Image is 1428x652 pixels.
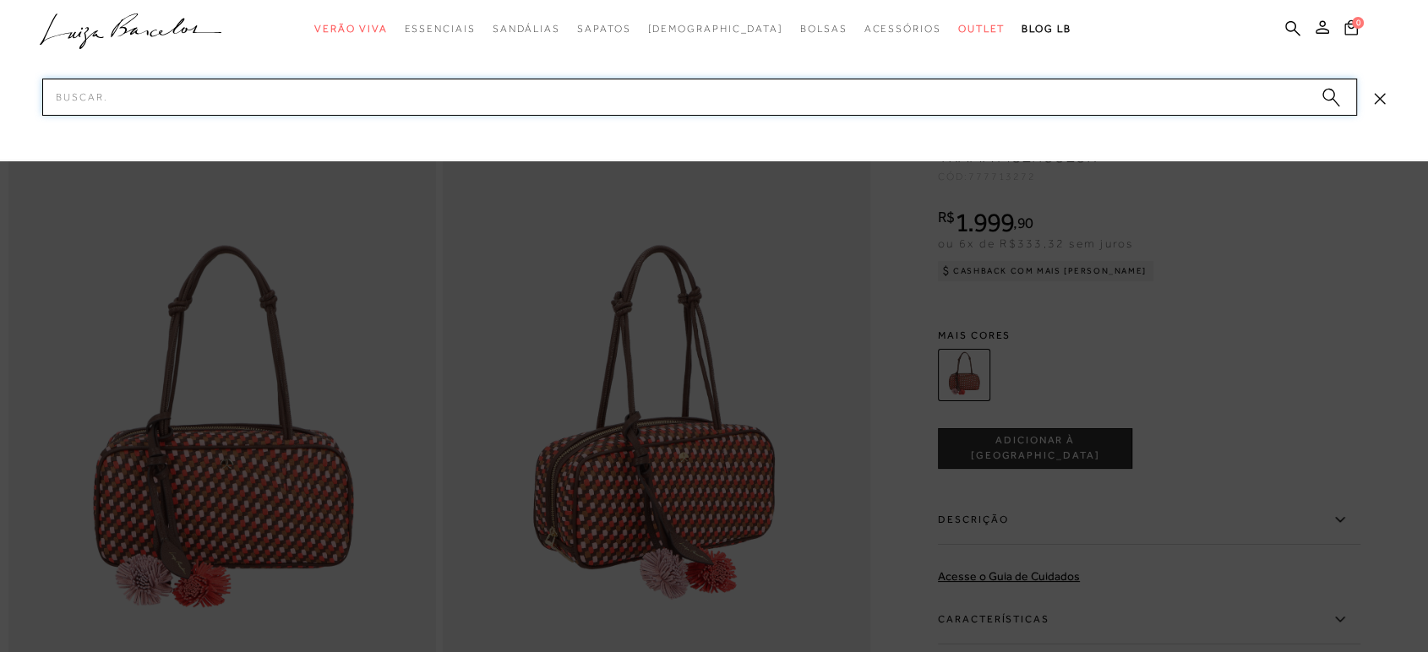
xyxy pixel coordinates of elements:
[314,14,387,45] a: categoryNavScreenReaderText
[404,23,475,35] span: Essenciais
[864,14,941,45] a: categoryNavScreenReaderText
[800,23,848,35] span: Bolsas
[404,14,475,45] a: categoryNavScreenReaderText
[1339,19,1363,41] button: 0
[958,14,1006,45] a: categoryNavScreenReaderText
[1352,17,1364,29] span: 0
[493,23,560,35] span: Sandálias
[314,23,387,35] span: Verão Viva
[958,23,1006,35] span: Outlet
[647,14,783,45] a: noSubCategoriesText
[864,23,941,35] span: Acessórios
[577,23,630,35] span: Sapatos
[800,14,848,45] a: categoryNavScreenReaderText
[493,14,560,45] a: categoryNavScreenReaderText
[647,23,783,35] span: [DEMOGRAPHIC_DATA]
[577,14,630,45] a: categoryNavScreenReaderText
[1022,14,1071,45] a: BLOG LB
[1022,23,1071,35] span: BLOG LB
[42,79,1357,116] input: Buscar.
